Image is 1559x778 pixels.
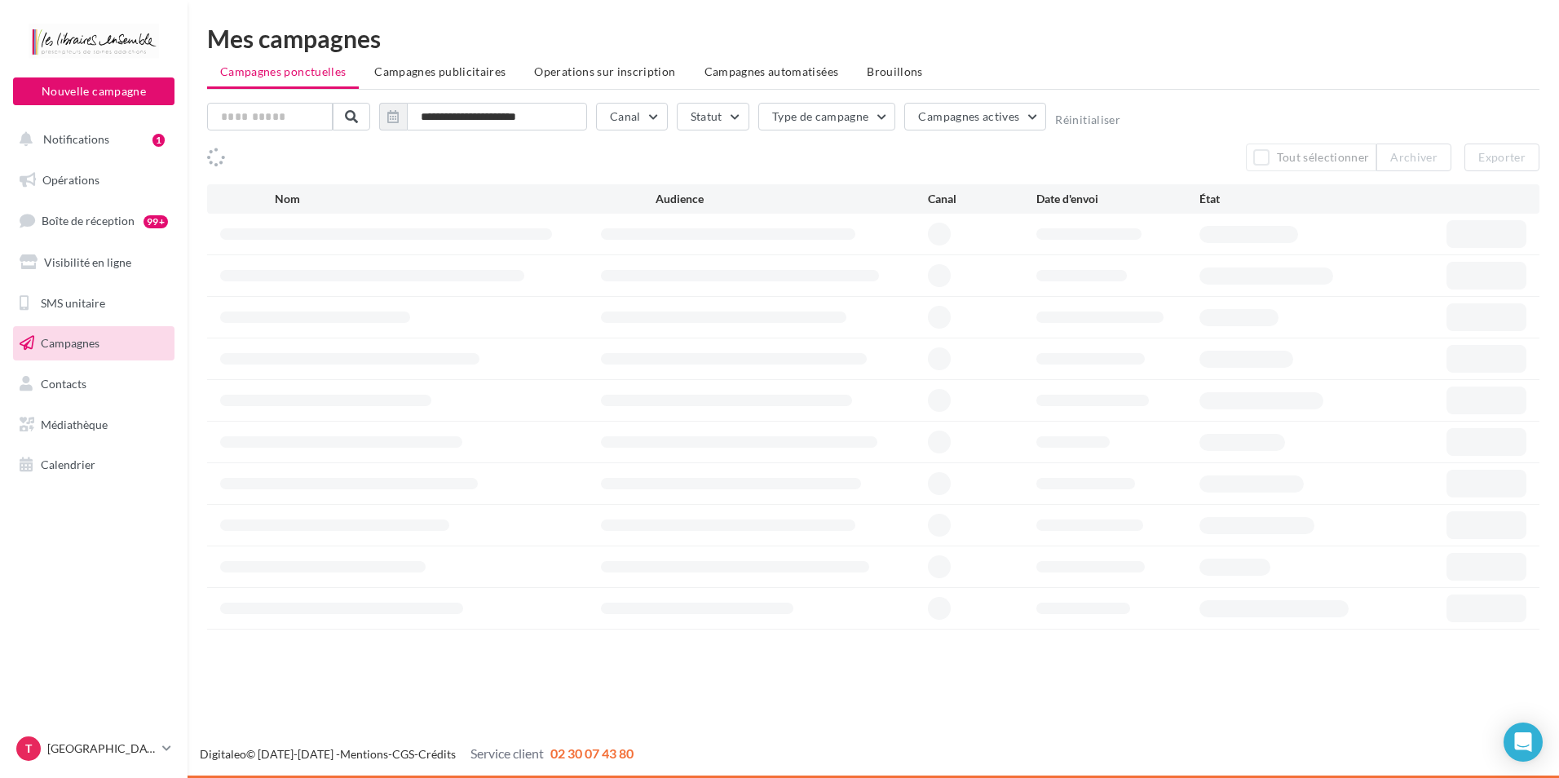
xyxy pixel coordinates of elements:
span: Opérations [42,173,99,187]
a: T [GEOGRAPHIC_DATA] [13,733,174,764]
span: Campagnes [41,336,99,350]
button: Canal [596,103,668,130]
span: Campagnes automatisées [704,64,839,78]
span: Campagnes publicitaires [374,64,506,78]
span: SMS unitaire [41,295,105,309]
span: Calendrier [41,458,95,471]
div: Canal [928,191,1036,207]
a: CGS [392,747,414,761]
span: Campagnes actives [918,109,1019,123]
button: Statut [677,103,749,130]
span: Service client [470,745,544,761]
a: Mentions [340,747,388,761]
span: 02 30 07 43 80 [550,745,634,761]
button: Archiver [1376,144,1451,171]
a: Opérations [10,163,178,197]
div: Mes campagnes [207,26,1539,51]
span: Operations sur inscription [534,64,675,78]
div: Nom [275,191,656,207]
span: Boîte de réception [42,214,135,228]
div: Audience [656,191,928,207]
a: Boîte de réception99+ [10,203,178,238]
span: Notifications [43,132,109,146]
button: Nouvelle campagne [13,77,174,105]
button: Exporter [1464,144,1539,171]
span: Brouillons [867,64,923,78]
p: [GEOGRAPHIC_DATA] [47,740,156,757]
a: Médiathèque [10,408,178,442]
a: Crédits [418,747,456,761]
div: Date d'envoi [1036,191,1199,207]
div: 1 [152,134,165,147]
button: Campagnes actives [904,103,1046,130]
span: © [DATE]-[DATE] - - - [200,747,634,761]
a: Campagnes [10,326,178,360]
span: Médiathèque [41,418,108,431]
div: Open Intercom Messenger [1504,723,1543,762]
button: Tout sélectionner [1246,144,1376,171]
button: Réinitialiser [1055,113,1120,126]
span: Visibilité en ligne [44,255,131,269]
a: Digitaleo [200,747,246,761]
button: Type de campagne [758,103,896,130]
a: Contacts [10,367,178,401]
div: État [1199,191,1362,207]
a: Calendrier [10,448,178,482]
span: Contacts [41,377,86,391]
span: T [25,740,32,757]
div: 99+ [144,215,168,228]
a: Visibilité en ligne [10,245,178,280]
a: SMS unitaire [10,286,178,320]
button: Notifications 1 [10,122,171,157]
